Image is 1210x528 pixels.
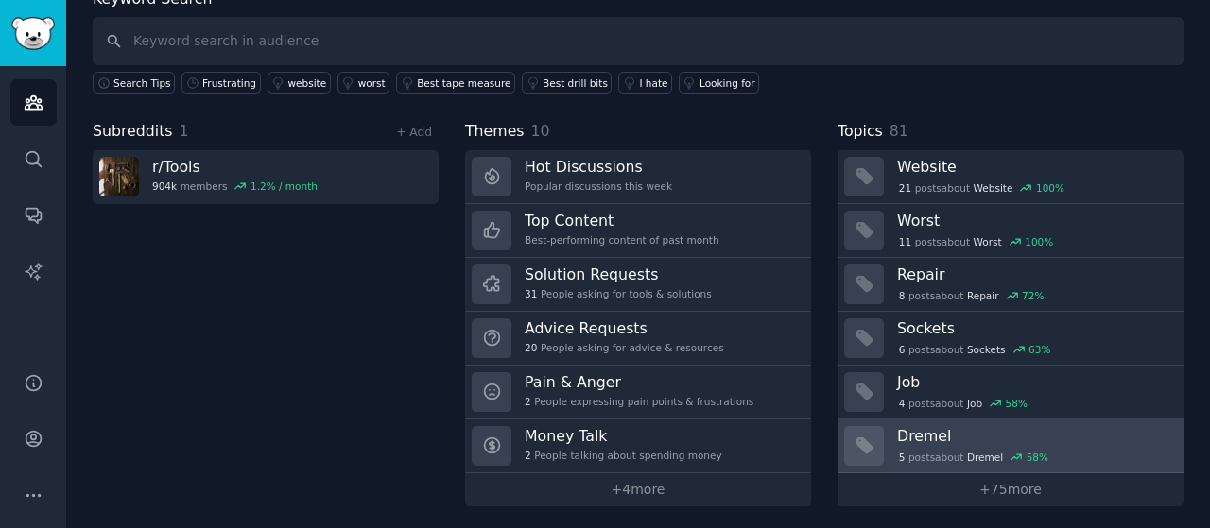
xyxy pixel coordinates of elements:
a: Looking for [679,72,759,94]
span: 20 [525,341,537,354]
div: Looking for [700,77,755,90]
img: GummySearch logo [11,17,55,50]
a: Best tape measure [396,72,515,94]
h3: Job [897,372,1170,392]
div: 100 % [1025,235,1053,248]
h3: r/ Tools [152,157,318,177]
a: Dremel5postsaboutDremel58% [838,419,1184,473]
div: People expressing pain points & frustrations [525,395,753,408]
a: + Add [396,126,432,139]
span: Repair [967,289,999,302]
span: Search Tips [113,77,171,90]
span: Dremel [967,451,1003,464]
div: 58 % [1006,397,1028,410]
a: r/Tools904kmembers1.2% / month [93,150,439,204]
a: Solution Requests31People asking for tools & solutions [465,258,811,312]
div: worst [358,77,386,90]
span: Worst [974,235,1002,248]
a: +4more [465,473,811,506]
h3: Worst [897,211,1170,230]
div: post s about [897,341,1052,358]
div: post s about [897,287,1046,304]
div: I hate [639,77,667,90]
span: 6 [899,343,906,356]
div: People talking about spending money [525,449,722,462]
span: 10 [531,122,550,140]
span: 5 [899,451,906,464]
a: +75more [838,473,1184,506]
a: Job4postsaboutJob58% [838,366,1184,419]
span: Subreddits [93,120,173,144]
span: Sockets [967,343,1006,356]
span: 4 [899,397,906,410]
a: Website21postsaboutWebsite100% [838,150,1184,204]
a: Worst11postsaboutWorst100% [838,204,1184,258]
a: Top ContentBest-performing content of past month [465,204,811,258]
div: People asking for tools & solutions [525,287,712,300]
span: Themes [465,120,525,144]
h3: Hot Discussions [525,157,672,177]
h3: Website [897,157,1170,177]
h3: Repair [897,264,1170,284]
a: Advice Requests20People asking for advice & resources [465,312,811,366]
span: 21 [899,181,911,195]
div: 72 % [1022,289,1044,302]
div: 58 % [1027,451,1048,464]
a: Money Talk2People talking about spending money [465,419,811,473]
span: 904k [152,179,177,193]
div: Best-performing content of past month [525,233,719,247]
span: Website [974,181,1013,195]
a: Frustrating [181,72,260,94]
button: Search Tips [93,72,175,94]
h3: Dremel [897,426,1170,446]
a: Hot DiscussionsPopular discussions this week [465,150,811,204]
a: Best drill bits [522,72,612,94]
a: Repair8postsaboutRepair72% [838,258,1184,312]
a: I hate [618,72,672,94]
div: 100 % [1036,181,1064,195]
h3: Solution Requests [525,264,712,284]
span: 2 [525,395,531,408]
div: post s about [897,179,1066,196]
div: Best drill bits [543,77,608,90]
h3: Advice Requests [525,318,724,338]
span: 31 [525,287,537,300]
h3: Money Talk [525,426,722,446]
a: worst [337,72,389,94]
div: 1.2 % / month [251,179,318,193]
span: 1 [180,122,189,140]
div: People asking for advice & resources [525,341,724,354]
span: Job [967,397,982,410]
img: Tools [99,157,139,196]
div: post s about [897,449,1050,466]
a: website [268,72,331,94]
div: post s about [897,233,1055,250]
h3: Sockets [897,318,1170,338]
div: 63 % [1028,343,1050,356]
div: Frustrating [202,77,256,90]
div: post s about [897,395,1029,412]
div: website [288,77,327,90]
span: 81 [890,122,908,140]
div: Popular discussions this week [525,179,672,193]
span: 8 [899,289,906,302]
div: Best tape measure [417,77,510,90]
span: 11 [899,235,911,248]
span: Topics [838,120,883,144]
div: members [152,179,318,193]
span: 2 [525,449,531,462]
h3: Pain & Anger [525,372,753,392]
a: Pain & Anger2People expressing pain points & frustrations [465,366,811,419]
h3: Top Content [525,211,719,230]
a: Sockets6postsaboutSockets63% [838,312,1184,366]
input: Keyword search in audience [93,17,1184,65]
